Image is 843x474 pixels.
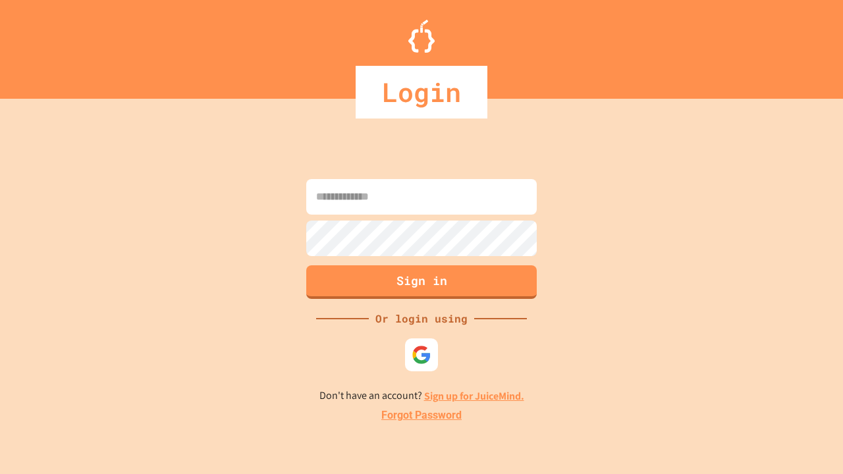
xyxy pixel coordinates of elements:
[412,345,431,365] img: google-icon.svg
[306,265,537,299] button: Sign in
[408,20,435,53] img: Logo.svg
[381,408,462,423] a: Forgot Password
[424,389,524,403] a: Sign up for JuiceMind.
[319,388,524,404] p: Don't have an account?
[369,311,474,327] div: Or login using
[356,66,487,118] div: Login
